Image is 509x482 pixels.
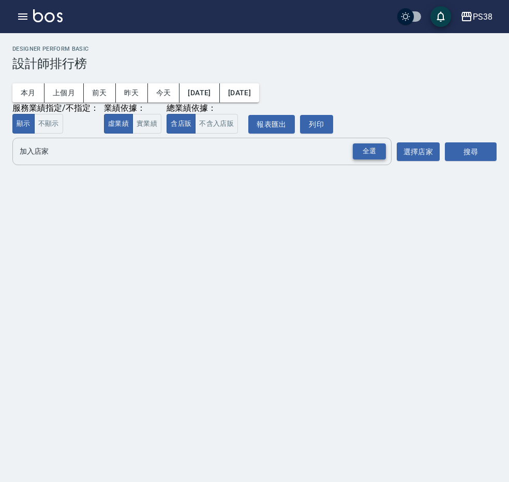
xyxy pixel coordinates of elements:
button: Open [351,141,388,162]
button: 實業績 [132,114,161,134]
div: 業績依據： [104,103,161,114]
input: 店家名稱 [17,142,371,160]
button: 今天 [148,83,180,103]
button: 上個月 [44,83,84,103]
div: 全選 [353,143,386,159]
button: 不顯示 [34,114,63,134]
button: 報表匯出 [248,115,295,134]
div: PS38 [473,10,492,23]
button: 虛業績 [104,114,133,134]
img: Logo [33,9,63,22]
h3: 設計師排行榜 [12,56,497,71]
div: 服務業績指定/不指定： [12,103,99,114]
button: 顯示 [12,114,35,134]
button: 前天 [84,83,116,103]
button: 不含入店販 [195,114,238,134]
button: 選擇店家 [397,142,440,162]
button: [DATE] [179,83,219,103]
button: 含店販 [167,114,196,134]
div: 總業績依據： [167,103,243,114]
button: 本月 [12,83,44,103]
h2: Designer Perform Basic [12,46,497,52]
button: 列印 [300,115,333,134]
button: save [430,6,451,27]
button: 搜尋 [445,142,497,162]
button: PS38 [456,6,497,27]
button: [DATE] [220,83,259,103]
button: 昨天 [116,83,148,103]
